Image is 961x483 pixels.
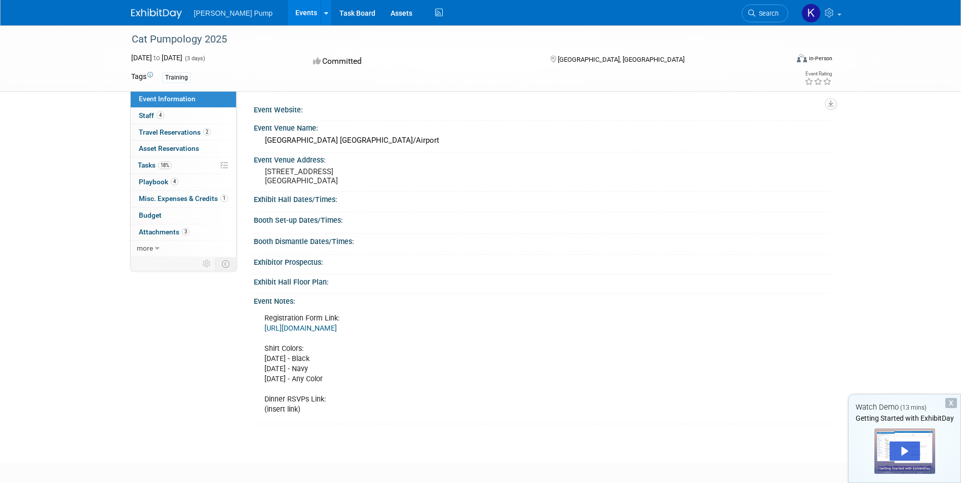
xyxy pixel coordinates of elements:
[131,191,236,207] a: Misc. Expenses & Credits1
[265,167,483,185] pre: [STREET_ADDRESS] [GEOGRAPHIC_DATA]
[128,30,773,49] div: Cat Pumpology 2025
[131,224,236,240] a: Attachments3
[257,308,718,420] div: Registration Form Link: Shirt Colors: [DATE] - Black [DATE] - Navy [DATE] - Any Color Dinner RSVP...
[900,404,927,411] span: (13 mins)
[139,111,164,119] span: Staff
[254,152,830,165] div: Event Venue Address:
[138,161,172,169] span: Tasks
[139,95,196,103] span: Event Information
[131,125,236,141] a: Travel Reservations2
[310,53,534,70] div: Committed
[264,324,337,333] a: [URL][DOMAIN_NAME]
[131,9,182,19] img: ExhibitDay
[254,102,830,115] div: Event Website:
[152,54,162,62] span: to
[215,257,236,270] td: Toggle Event Tabs
[139,178,178,186] span: Playbook
[139,194,228,203] span: Misc. Expenses & Credits
[162,72,191,83] div: Training
[157,111,164,119] span: 4
[254,213,830,225] div: Booth Set-up Dates/Times:
[131,91,236,107] a: Event Information
[171,178,178,185] span: 4
[137,244,153,252] span: more
[801,4,821,23] img: Kim M
[131,240,236,257] a: more
[254,255,830,267] div: Exhibitor Prospectus:
[849,402,960,413] div: Watch Demo
[261,133,823,148] div: [GEOGRAPHIC_DATA] [GEOGRAPHIC_DATA]/Airport
[220,194,228,202] span: 1
[139,211,162,219] span: Budget
[945,398,957,408] div: Dismiss
[203,128,211,136] span: 2
[131,54,182,62] span: [DATE] [DATE]
[742,5,788,22] a: Search
[131,208,236,224] a: Budget
[139,128,211,136] span: Travel Reservations
[131,108,236,124] a: Staff4
[254,294,830,306] div: Event Notes:
[890,441,920,461] div: Play
[139,144,199,152] span: Asset Reservations
[131,157,236,174] a: Tasks18%
[182,228,189,235] span: 3
[139,228,189,236] span: Attachments
[158,162,172,169] span: 18%
[809,55,832,62] div: In-Person
[849,413,960,423] div: Getting Started with ExhibitDay
[194,9,273,17] span: [PERSON_NAME] Pump
[131,174,236,190] a: Playbook4
[131,71,153,83] td: Tags
[254,192,830,205] div: Exhibit Hall Dates/Times:
[755,10,779,17] span: Search
[804,71,832,76] div: Event Rating
[198,257,216,270] td: Personalize Event Tab Strip
[728,53,833,68] div: Event Format
[797,54,807,62] img: Format-Inperson.png
[254,120,830,133] div: Event Venue Name:
[558,56,684,63] span: [GEOGRAPHIC_DATA], [GEOGRAPHIC_DATA]
[131,141,236,157] a: Asset Reservations
[184,55,205,62] span: (3 days)
[254,234,830,247] div: Booth Dismantle Dates/Times:
[254,274,830,287] div: Exhibit Hall Floor Plan:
